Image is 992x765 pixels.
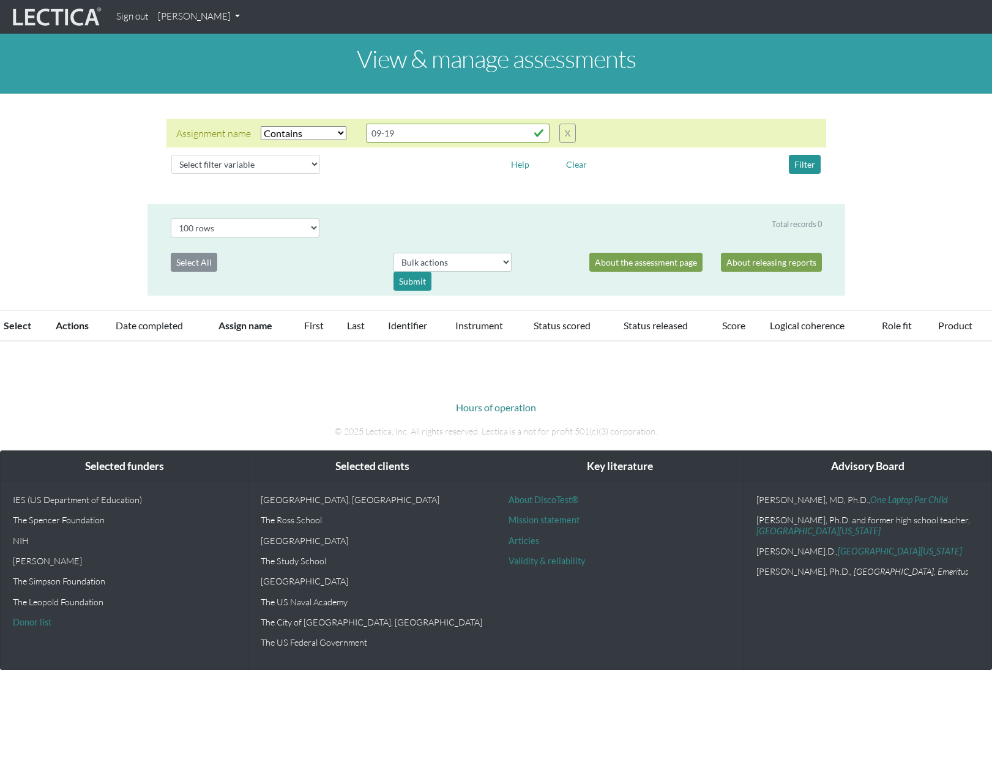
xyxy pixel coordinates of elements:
[744,451,991,482] div: Advisory Board
[13,556,236,566] p: [PERSON_NAME]
[171,253,217,272] button: Select All
[388,319,427,331] a: Identifier
[870,494,948,505] a: One Laptop Per Child
[248,451,496,482] div: Selected clients
[261,535,483,546] p: [GEOGRAPHIC_DATA]
[261,597,483,607] p: The US Naval Academy
[13,494,236,505] p: IES (US Department of Education)
[261,617,483,627] p: The City of [GEOGRAPHIC_DATA], [GEOGRAPHIC_DATA]
[722,319,745,331] a: Score
[772,218,822,230] div: Total records 0
[304,319,324,331] a: First
[1,451,248,482] div: Selected funders
[13,597,236,607] p: The Leopold Foundation
[509,515,580,525] a: Mission statement
[116,319,183,331] a: Date completed
[261,515,483,525] p: The Ross School
[882,319,912,331] a: Role fit
[176,126,251,141] div: Assignment name
[850,566,969,577] em: , [GEOGRAPHIC_DATA], Emeritus
[624,319,688,331] a: Status released
[770,319,845,331] a: Logical coherence
[756,494,979,505] p: [PERSON_NAME], MD, Ph.D.,
[261,637,483,647] p: The US Federal Government
[756,566,979,577] p: [PERSON_NAME], Ph.D.
[153,5,245,29] a: [PERSON_NAME]
[455,319,503,331] a: Instrument
[13,617,51,627] a: Donor list
[756,526,881,536] a: [GEOGRAPHIC_DATA][US_STATE]
[938,319,972,331] a: Product
[838,546,962,556] a: [GEOGRAPHIC_DATA][US_STATE]
[10,6,102,29] img: lecticalive
[261,494,483,505] p: [GEOGRAPHIC_DATA], [GEOGRAPHIC_DATA]
[157,425,836,438] p: © 2025 Lectica, Inc. All rights reserved. Lectica is a not for profit 501(c)(3) corporation.
[111,5,153,29] a: Sign out
[509,535,539,546] a: Articles
[509,556,585,566] a: Validity & reliability
[13,576,236,586] p: The Simpson Foundation
[505,157,535,169] a: Help
[589,253,703,272] a: About the assessment page
[559,124,576,143] button: X
[261,576,483,586] p: [GEOGRAPHIC_DATA]
[561,155,592,174] button: Clear
[48,311,108,341] th: Actions
[13,515,236,525] p: The Spencer Foundation
[211,311,297,341] th: Assign name
[347,319,365,331] a: Last
[505,155,535,174] button: Help
[721,253,822,272] a: About releasing reports
[496,451,744,482] div: Key literature
[456,401,536,413] a: Hours of operation
[393,272,431,291] div: Submit
[13,535,236,546] p: NIH
[756,546,979,556] p: [PERSON_NAME].D.,
[534,319,591,331] a: Status scored
[756,515,979,536] p: [PERSON_NAME], Ph.D. and former high school teacher,
[789,155,821,174] button: Filter
[261,556,483,566] p: The Study School
[509,494,578,505] a: About DiscoTest®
